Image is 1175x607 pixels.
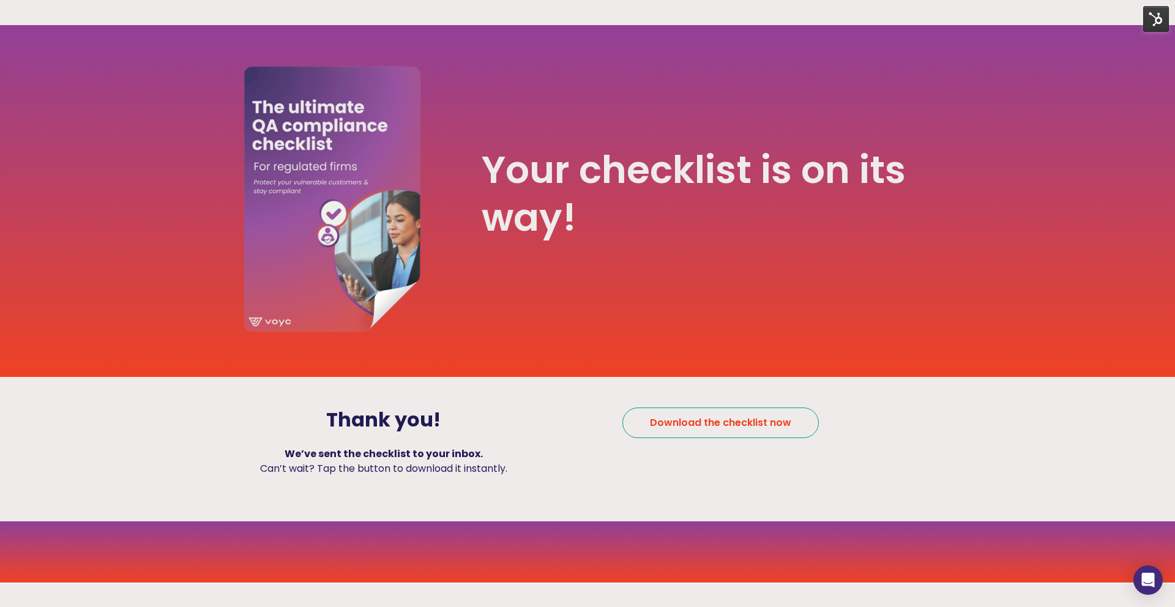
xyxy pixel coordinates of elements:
a: Download the checklist now [622,408,819,438]
span: Your checklist is on its way! [482,143,906,244]
img: 2025 refresh QA Compliance Checklist (1) [226,50,438,348]
span: We’ve sent the checklist to your inbox. [285,447,483,461]
img: HubSpot Tools Menu Toggle [1143,6,1169,32]
p: Can’t wait? Tap the button to download it instantly. [202,447,565,476]
div: Open Intercom Messenger [1133,565,1163,595]
h3: Thank you! [202,408,565,432]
